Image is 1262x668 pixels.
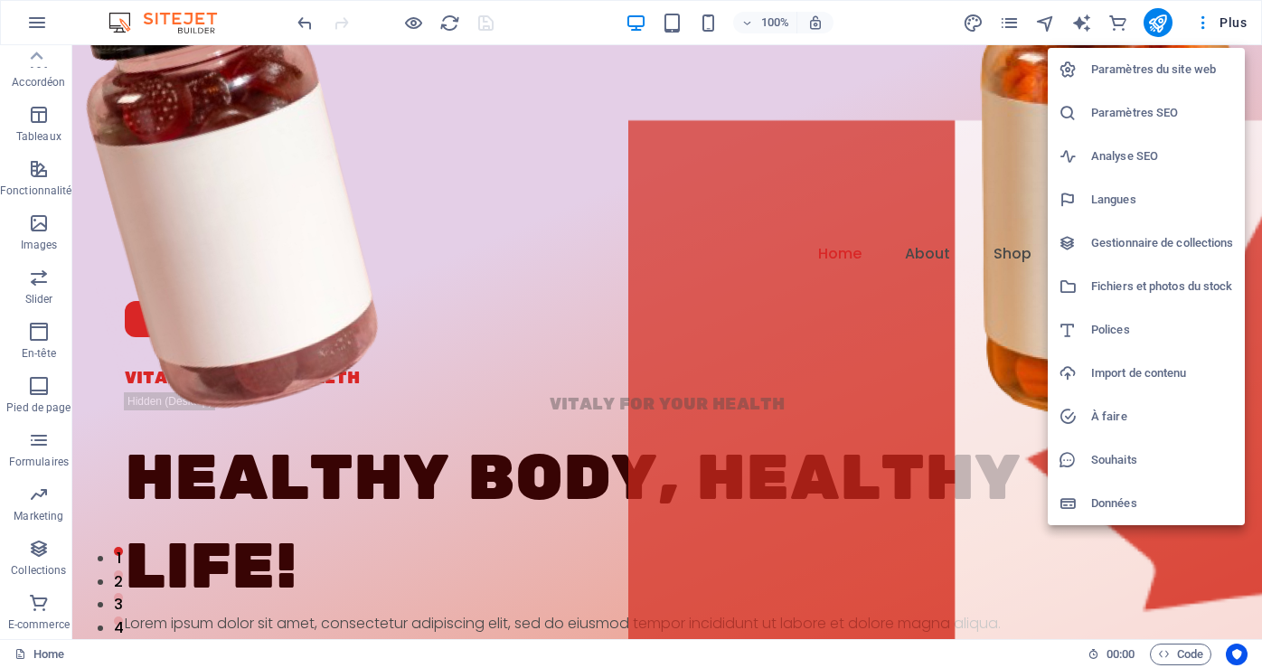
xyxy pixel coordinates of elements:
[1091,319,1234,341] h6: Polices
[1091,59,1234,80] h6: Paramètres du site web
[1091,276,1234,297] h6: Fichiers et photos du stock
[1091,232,1234,254] h6: Gestionnaire de collections
[1091,406,1234,428] h6: À faire
[1091,449,1234,471] h6: Souhaits
[1091,362,1234,384] h6: Import de contenu
[42,571,51,580] button: 4
[1091,493,1234,514] h6: Données
[1091,102,1234,124] h6: Paramètres SEO
[42,525,51,534] button: 2
[42,548,51,557] button: 3
[1091,146,1234,167] h6: Analyse SEO
[1091,189,1234,211] h6: Langues
[42,502,51,511] button: 1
